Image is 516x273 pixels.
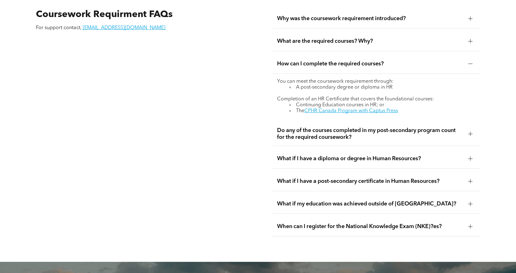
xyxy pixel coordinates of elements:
span: For support contact, [36,25,82,30]
span: What are the required courses? Why? [277,38,463,45]
span: How can I complete the required courses? [277,60,463,67]
a: [EMAIL_ADDRESS][DOMAIN_NAME] [83,25,165,30]
span: When can I register for the National Knowledge Exam (NKE)?es? [277,223,463,230]
span: Why was the coursework requirement introduced? [277,15,463,22]
span: Coursework Requirment FAQs [36,10,173,19]
span: Do any of the courses completed in my post-secondary program count for the required coursework? [277,127,463,141]
li: Continuing Education courses in HR; or [289,102,475,108]
p: Completion of an HR Certificate that covers the foundational courses: [277,96,475,102]
a: CPHR Canada Program with Captus Press [304,108,398,113]
span: What if my education was achieved outside of [GEOGRAPHIC_DATA]? [277,200,463,207]
span: What if I have a diploma or degree in Human Resources? [277,155,463,162]
li: A post-secondary degree or diploma in HR [289,85,475,90]
p: You can meet the coursework requirement through: [277,79,475,85]
li: The [289,108,475,114]
span: What if I have a post-secondary certificate in Human Resources? [277,178,463,185]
